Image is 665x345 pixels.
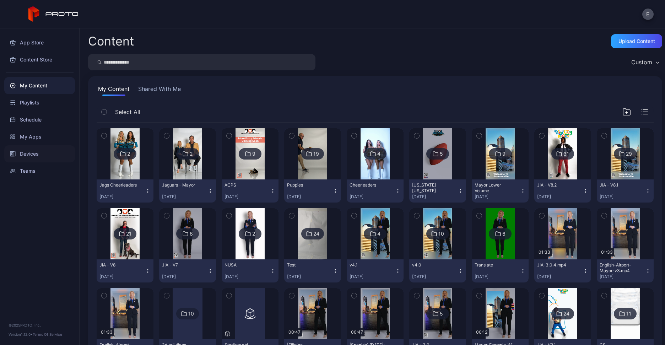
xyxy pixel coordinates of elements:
div: 2 [127,151,130,157]
a: Terms Of Service [33,332,62,336]
div: JIA - V8.1 [600,182,639,188]
button: JIA - V7[DATE] [159,259,216,282]
a: My Content [4,77,75,94]
div: 5 [440,151,443,157]
div: JIA - V8.2 [537,182,576,188]
button: JIA - V8.1[DATE] [597,179,654,203]
div: 2 [190,151,193,157]
button: E [642,9,654,20]
div: Content [88,35,134,47]
div: 29 [626,151,632,157]
div: NUSA [225,262,264,268]
div: Jags Cheerleaders [99,182,139,188]
div: [DATE] [350,274,395,280]
button: Cheerleaders[DATE] [347,179,404,203]
div: [DATE] [475,274,520,280]
button: Jaguars - Mayor[DATE] [159,179,216,203]
a: Schedule [4,111,75,128]
div: JIA-3.0.4.mp4 [537,262,576,268]
span: Version 1.12.0 • [9,332,33,336]
div: 10 [438,231,444,237]
button: NUSA[DATE] [222,259,279,282]
div: 5 [440,311,443,317]
div: [DATE] [350,194,395,200]
button: Translate[DATE] [472,259,529,282]
div: 9 [252,151,255,157]
div: [DATE] [225,274,270,280]
button: JIA - V8[DATE] [97,259,153,282]
div: [DATE] [537,274,583,280]
div: [DATE] [600,274,645,280]
div: Custom [631,59,652,66]
div: 24 [313,231,319,237]
div: [DATE] [225,194,270,200]
div: Florida Georgia [412,182,451,194]
div: 6 [190,231,193,237]
button: v4.0[DATE] [409,259,466,282]
div: Translate [475,262,514,268]
div: [DATE] [412,274,458,280]
div: [DATE] [287,274,332,280]
button: English-Airport-Mayor-v3.mp4[DATE] [597,259,654,282]
div: JIA - V7 [162,262,201,268]
div: Test [287,262,326,268]
div: [DATE] [99,274,145,280]
button: Shared With Me [137,85,182,96]
button: JIA-3.0.4.mp4[DATE] [534,259,591,282]
button: Jags Cheerleaders[DATE] [97,179,153,203]
a: Teams [4,162,75,179]
a: Playlists [4,94,75,111]
div: © 2025 PROTO, Inc. [9,322,71,328]
div: [DATE] [600,194,645,200]
div: JIA - V8 [99,262,139,268]
button: Test[DATE] [284,259,341,282]
div: 6 [502,231,505,237]
div: [DATE] [162,274,207,280]
span: Select All [115,108,140,116]
button: Puppies[DATE] [284,179,341,203]
div: [DATE] [475,194,520,200]
div: [DATE] [162,194,207,200]
a: Devices [4,145,75,162]
div: 4 [377,151,380,157]
div: [DATE] [99,194,145,200]
div: 31 [563,151,569,157]
button: Upload Content [611,34,662,48]
button: My Content [97,85,131,96]
a: App Store [4,34,75,51]
button: JIA - V8.2[DATE] [534,179,591,203]
div: 10 [188,311,194,317]
div: 24 [563,311,569,317]
div: 4 [377,231,380,237]
div: 11 [626,311,631,317]
div: Jaguars - Mayor [162,182,201,188]
div: [DATE] [412,194,458,200]
div: Upload Content [618,38,655,44]
div: Cheerleaders [350,182,389,188]
a: My Apps [4,128,75,145]
div: [DATE] [287,194,332,200]
div: [DATE] [537,194,583,200]
div: 9 [502,151,505,157]
div: v4.1 [350,262,389,268]
div: ACPS [225,182,264,188]
div: Mayor Lower Volume [475,182,514,194]
button: ACPS[DATE] [222,179,279,203]
button: v4.1[DATE] [347,259,404,282]
button: [US_STATE] [US_STATE][DATE] [409,179,466,203]
div: English-Airport-Mayor-v3.mp4 [600,262,639,274]
a: Content Store [4,51,75,68]
div: 2 [252,231,255,237]
div: v4.0 [412,262,451,268]
button: Custom [628,54,662,70]
div: 19 [313,151,319,157]
div: 21 [126,231,131,237]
